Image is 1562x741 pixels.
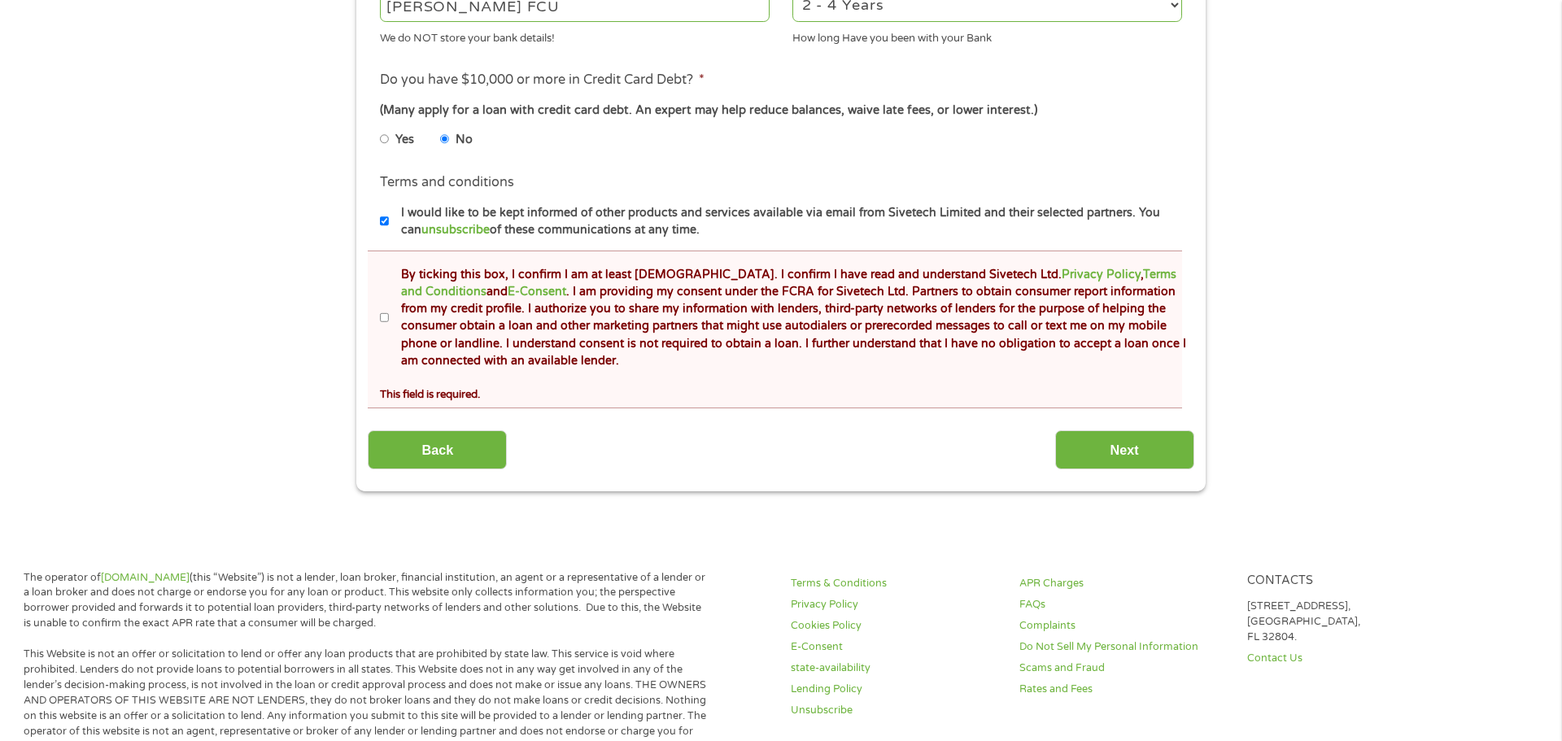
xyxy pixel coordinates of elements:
[101,571,190,584] a: [DOMAIN_NAME]
[1019,597,1228,612] a: FAQs
[1055,430,1194,470] input: Next
[1247,651,1455,666] a: Contact Us
[791,597,999,612] a: Privacy Policy
[395,131,414,149] label: Yes
[401,268,1176,299] a: Terms and Conditions
[389,266,1187,370] label: By ticking this box, I confirm I am at least [DEMOGRAPHIC_DATA]. I confirm I have read and unders...
[1019,618,1228,634] a: Complaints
[1247,573,1455,589] h4: Contacts
[508,285,566,299] a: E-Consent
[456,131,473,149] label: No
[380,174,514,191] label: Terms and conditions
[1019,639,1228,655] a: Do Not Sell My Personal Information
[791,682,999,697] a: Lending Policy
[368,430,507,470] input: Back
[791,703,999,718] a: Unsubscribe
[421,223,490,237] a: unsubscribe
[389,204,1187,239] label: I would like to be kept informed of other products and services available via email from Sivetech...
[380,24,770,46] div: We do NOT store your bank details!
[1247,599,1455,645] p: [STREET_ADDRESS], [GEOGRAPHIC_DATA], FL 32804.
[380,381,1182,403] div: This field is required.
[792,24,1182,46] div: How long Have you been with your Bank
[791,660,999,676] a: state-availability
[1019,576,1228,591] a: APR Charges
[791,576,999,591] a: Terms & Conditions
[1019,682,1228,697] a: Rates and Fees
[791,639,999,655] a: E-Consent
[1019,660,1228,676] a: Scams and Fraud
[791,618,999,634] a: Cookies Policy
[380,72,705,89] label: Do you have $10,000 or more in Credit Card Debt?
[380,102,1182,120] div: (Many apply for a loan with credit card debt. An expert may help reduce balances, waive late fees...
[24,570,708,632] p: The operator of (this “Website”) is not a lender, loan broker, financial institution, an agent or...
[1062,268,1141,281] a: Privacy Policy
